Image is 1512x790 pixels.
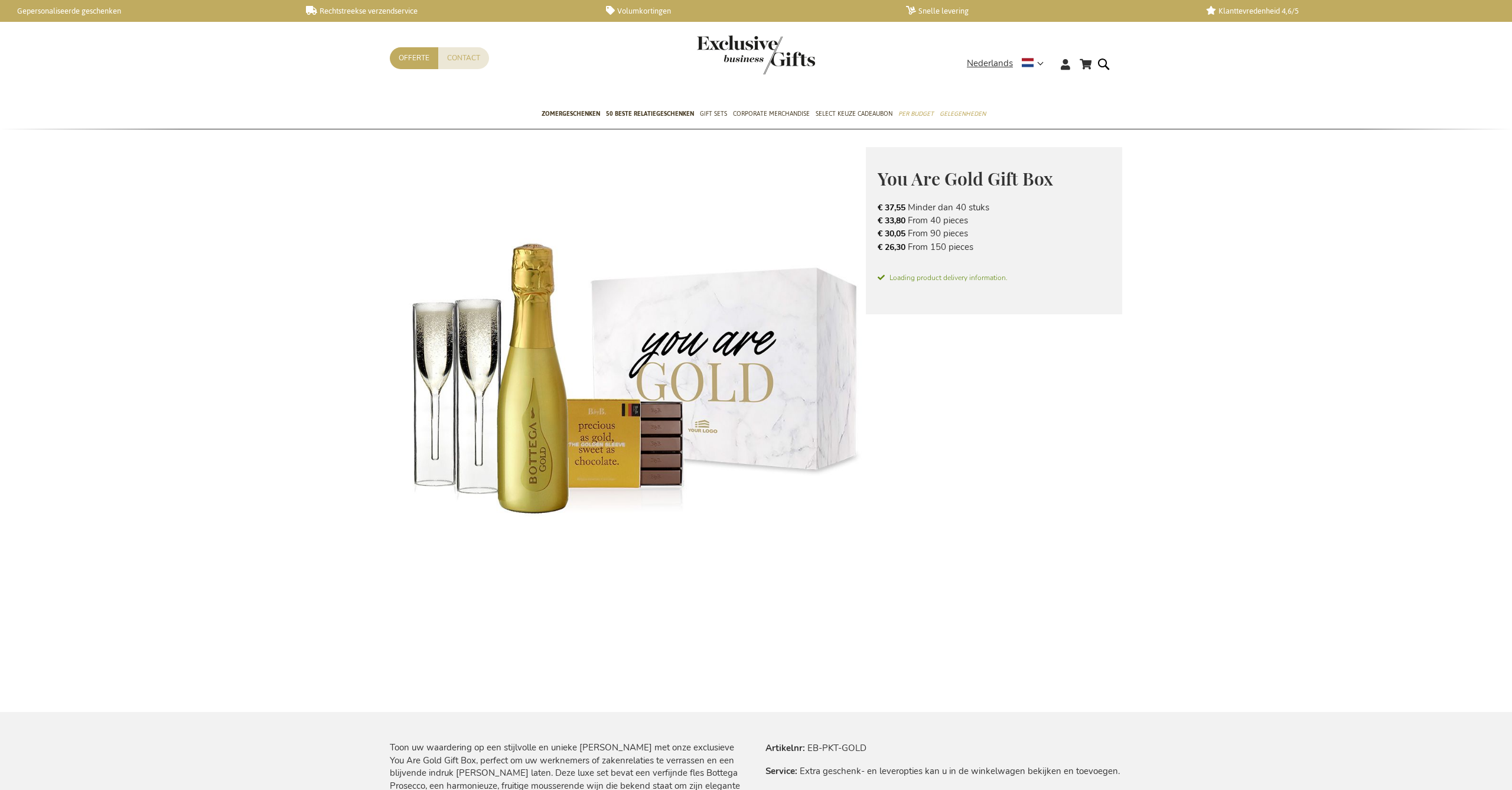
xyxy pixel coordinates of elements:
a: Corporate Merchandise [733,100,810,129]
a: store logo [697,35,756,74]
span: € 33,80 [878,215,905,226]
a: Offerte [390,47,438,69]
a: Contact [438,47,489,69]
span: Corporate Merchandise [733,108,810,120]
a: Per Budget [898,100,934,129]
a: Gift Sets [700,100,727,129]
span: € 37,55 [878,202,905,213]
a: Zomergeschenken [542,100,600,129]
li: From 150 pieces [878,240,1110,253]
a: Klanttevredenheid 4,6/5 [1206,6,1487,16]
span: Per Budget [898,108,934,120]
a: 50 beste relatiegeschenken [606,100,694,129]
span: € 30,05 [878,228,905,239]
a: You Are Gold Gift Box [603,629,655,686]
span: Zomergeschenken [542,108,600,120]
span: Select Keuze Cadeaubon [816,108,892,120]
a: Rechtstreekse verzendservice [306,6,587,16]
span: Gift Sets [700,108,727,120]
span: Loading product delivery information. [878,272,1110,283]
span: You Are Gold Gift Box [878,167,1053,190]
li: From 90 pieces [878,227,1110,240]
span: Gelegenheden [940,108,986,120]
a: Gelegenheden [940,100,986,129]
img: You Are Gold Gift Box [390,147,866,623]
a: Select Keuze Cadeaubon [816,100,892,129]
a: You Are Gold Gift Box [721,629,773,686]
a: Gepersonaliseerde geschenken [6,6,287,16]
a: Snelle levering [906,6,1187,16]
li: From 40 pieces [878,214,1110,227]
a: Volumkortingen [606,6,887,16]
li: Minder dan 40 stuks [878,201,1110,214]
img: Exclusive Business gifts logo [697,35,815,74]
a: You Are Gold Gift Box [544,629,596,686]
span: 50 beste relatiegeschenken [606,108,694,120]
a: You Are Gold Gift Box [662,629,714,686]
span: € 26,30 [878,242,905,253]
span: Nederlands [967,57,1013,70]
